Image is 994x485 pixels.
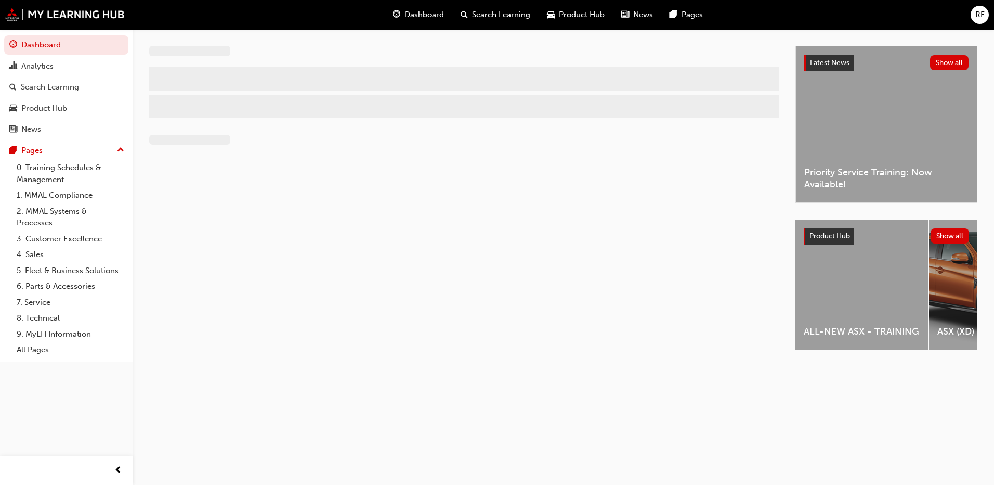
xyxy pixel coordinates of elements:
span: ALL-NEW ASX - TRAINING [804,326,920,338]
span: RF [975,9,985,21]
span: Dashboard [404,9,444,21]
a: 5. Fleet & Business Solutions [12,263,128,279]
div: News [21,123,41,135]
a: 0. Training Schedules & Management [12,160,128,187]
button: Pages [4,141,128,160]
a: Product Hub [4,99,128,118]
a: Latest NewsShow allPriority Service Training: Now Available! [795,46,977,203]
span: news-icon [9,125,17,134]
span: pages-icon [9,146,17,156]
button: Show all [930,55,969,70]
a: 4. Sales [12,247,128,263]
span: guage-icon [9,41,17,50]
span: car-icon [9,104,17,113]
span: search-icon [461,8,468,21]
div: Analytics [21,60,54,72]
a: 9. MyLH Information [12,326,128,342]
span: pages-icon [670,8,677,21]
a: news-iconNews [613,4,661,25]
a: guage-iconDashboard [384,4,452,25]
button: Show all [931,228,970,244]
span: car-icon [547,8,555,21]
span: news-icon [621,8,629,21]
a: ALL-NEW ASX - TRAINING [795,220,928,350]
span: Pages [682,9,703,21]
a: Analytics [4,57,128,76]
a: 3. Customer Excellence [12,231,128,247]
img: mmal [5,8,125,21]
a: Product HubShow all [804,228,969,245]
a: Latest NewsShow all [804,55,969,71]
div: Pages [21,145,43,157]
a: 1. MMAL Compliance [12,187,128,203]
a: All Pages [12,342,128,358]
span: Product Hub [559,9,605,21]
span: Priority Service Training: Now Available! [804,167,969,190]
a: 2. MMAL Systems & Processes [12,203,128,231]
div: Product Hub [21,103,67,114]
a: 6. Parts & Accessories [12,278,128,295]
a: 7. Service [12,295,128,311]
span: Latest News [810,58,849,67]
a: 8. Technical [12,310,128,326]
span: Search Learning [472,9,530,21]
a: Search Learning [4,78,128,97]
span: Product Hub [809,232,850,240]
span: prev-icon [114,464,122,477]
a: pages-iconPages [661,4,711,25]
button: DashboardAnalyticsSearch LearningProduct HubNews [4,33,128,141]
a: News [4,120,128,139]
span: guage-icon [393,8,400,21]
span: News [633,9,653,21]
span: search-icon [9,83,17,92]
a: search-iconSearch Learning [452,4,539,25]
span: up-icon [117,144,124,157]
div: Search Learning [21,81,79,93]
button: RF [971,6,989,24]
a: Dashboard [4,35,128,55]
span: chart-icon [9,62,17,71]
a: car-iconProduct Hub [539,4,613,25]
